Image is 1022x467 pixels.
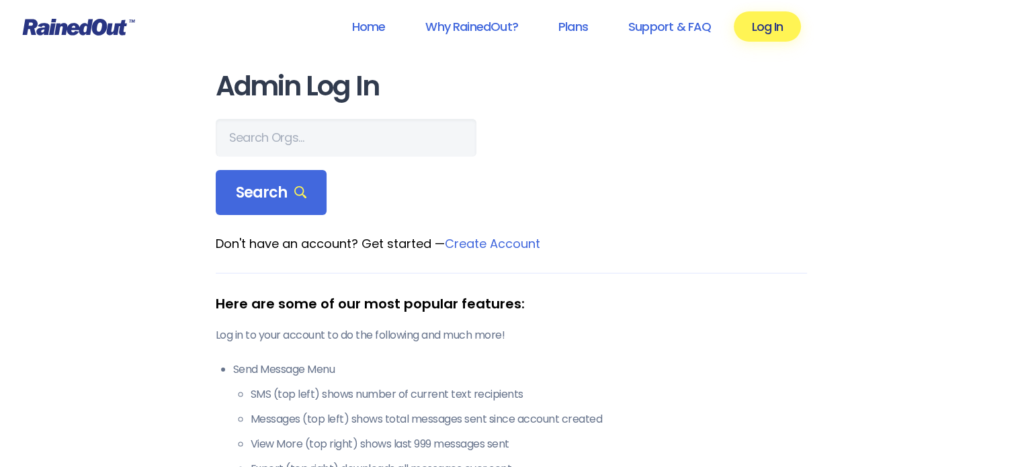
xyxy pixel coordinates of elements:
[216,119,476,157] input: Search Orgs…
[216,170,327,216] div: Search
[251,436,807,452] li: View More (top right) shows last 999 messages sent
[216,327,807,343] p: Log in to your account to do the following and much more!
[445,235,540,252] a: Create Account
[216,294,807,314] div: Here are some of our most popular features:
[408,11,536,42] a: Why RainedOut?
[216,71,807,101] h1: Admin Log In
[541,11,605,42] a: Plans
[251,411,807,427] li: Messages (top left) shows total messages sent since account created
[611,11,728,42] a: Support & FAQ
[251,386,807,402] li: SMS (top left) shows number of current text recipients
[734,11,800,42] a: Log In
[334,11,402,42] a: Home
[236,183,307,202] span: Search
